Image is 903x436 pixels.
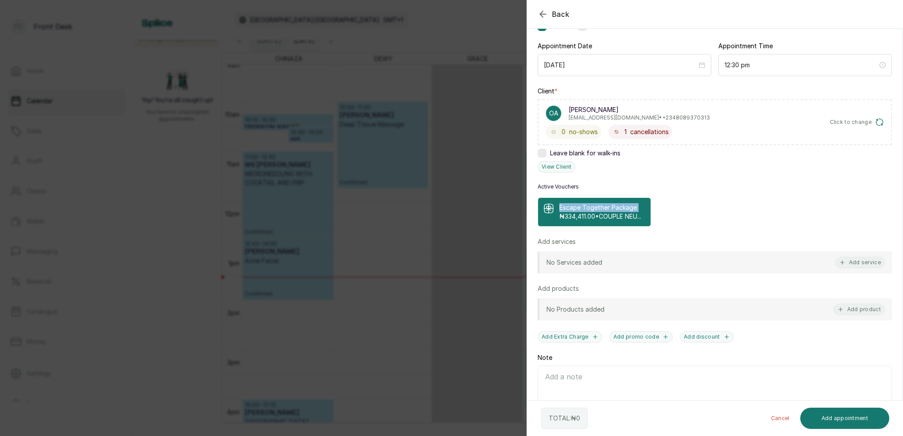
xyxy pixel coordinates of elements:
[830,119,872,126] span: Click to change
[538,237,576,246] p: Add services
[538,42,592,50] label: Appointment Date
[800,408,890,429] button: Add appointment
[609,331,673,343] button: Add promo code
[546,305,605,314] p: No Products added
[576,414,580,422] span: 0
[552,9,570,19] span: Back
[562,127,566,136] span: 0
[538,331,602,343] button: Add Extra Charge
[830,118,884,127] button: Click to change
[725,60,878,70] input: Select time
[550,149,620,158] span: Leave blank for walk-ins
[546,258,602,267] p: No Services added
[538,161,575,173] button: View Client
[718,42,773,50] label: Appointment Time
[569,114,710,121] p: [EMAIL_ADDRESS][DOMAIN_NAME] • +234 8089370313
[538,353,552,362] label: Note
[833,304,885,315] button: Add product
[630,127,669,136] span: cancellations
[559,203,641,212] p: Escape Together Package
[544,60,697,70] input: Select date
[624,127,627,136] span: 1
[538,87,558,96] label: Client
[569,127,598,136] span: no-shows
[538,183,579,190] p: Active Vouchers
[549,414,580,423] p: TOTAL: ₦
[559,212,641,221] p: ₦334,411.00 • COUPLE NEU...
[538,284,579,293] p: Add products
[764,408,797,429] button: Cancel
[549,109,558,118] p: OA
[569,105,710,114] p: [PERSON_NAME]
[680,331,734,343] button: Add discount
[538,9,570,19] button: Back
[835,257,885,268] button: Add service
